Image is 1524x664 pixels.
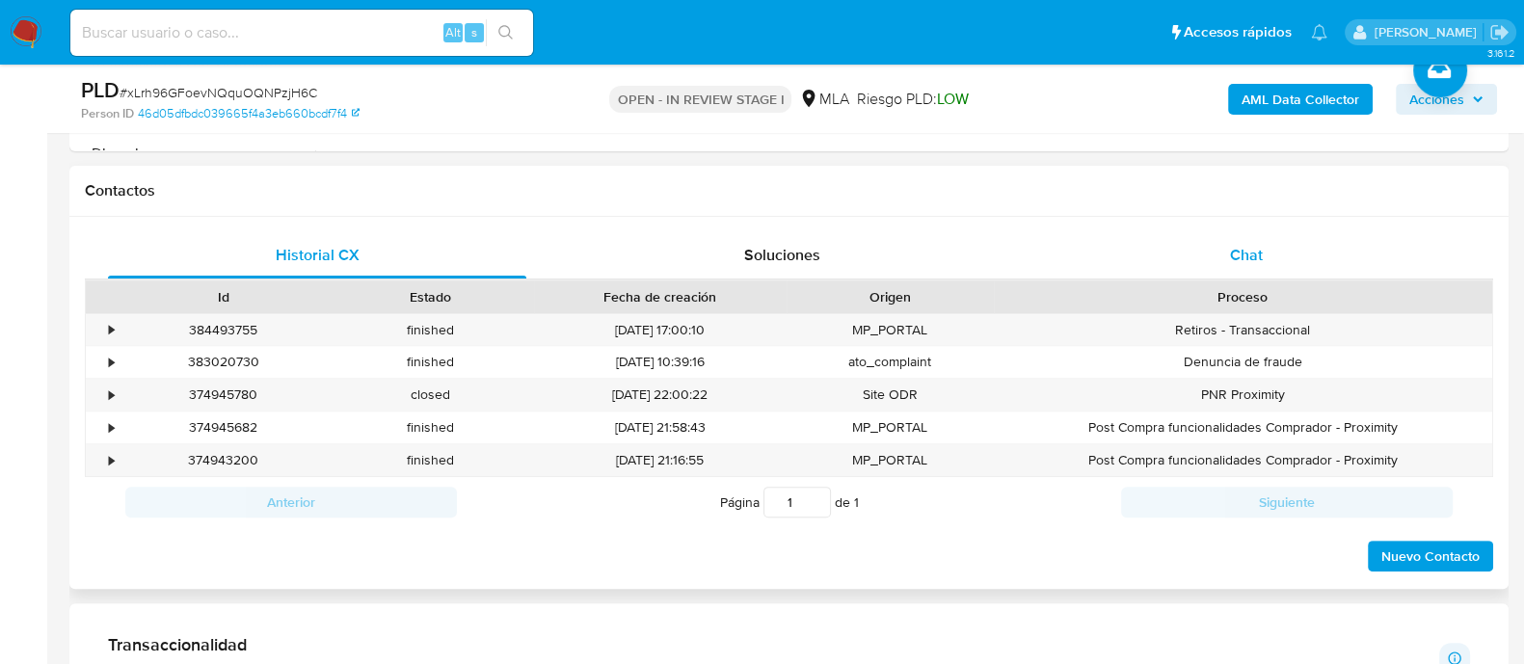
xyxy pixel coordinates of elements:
[340,287,521,306] div: Estado
[1007,287,1479,306] div: Proceso
[109,353,114,371] div: •
[327,412,534,443] div: finished
[85,181,1493,200] h1: Contactos
[1486,45,1514,61] span: 3.161.2
[548,287,773,306] div: Fecha de creación
[138,105,360,122] a: 46d05dfbdc039665f4a3eb660bcdf7f4
[799,89,848,110] div: MLA
[471,23,477,41] span: s
[534,444,787,476] div: [DATE] 21:16:55
[720,487,859,518] span: Página de
[1230,244,1263,266] span: Chat
[70,20,533,45] input: Buscar usuario o caso...
[327,379,534,411] div: closed
[787,412,994,443] div: MP_PORTAL
[994,412,1492,443] div: Post Compra funcionalidades Comprador - Proximity
[276,244,360,266] span: Historial CX
[120,83,317,102] span: # xLrh96GFoevNQquOQNPzjH6C
[120,412,327,443] div: 374945682
[1228,84,1373,115] button: AML Data Collector
[1409,84,1464,115] span: Acciones
[936,88,968,110] span: LOW
[800,287,980,306] div: Origen
[994,444,1492,476] div: Post Compra funcionalidades Comprador - Proximity
[1374,23,1483,41] p: roxana.vasquez@mercadolibre.com
[854,492,859,512] span: 1
[534,379,787,411] div: [DATE] 22:00:22
[1381,543,1480,570] span: Nuevo Contacto
[787,314,994,346] div: MP_PORTAL
[534,346,787,378] div: [DATE] 10:39:16
[1311,24,1327,40] a: Notificaciones
[125,487,457,518] button: Anterior
[609,86,791,113] p: OPEN - IN REVIEW STAGE I
[534,314,787,346] div: [DATE] 17:00:10
[1368,541,1493,571] button: Nuevo Contacto
[994,346,1492,378] div: Denuncia de fraude
[327,444,534,476] div: finished
[81,74,120,105] b: PLD
[787,444,994,476] div: MP_PORTAL
[327,314,534,346] div: finished
[856,89,968,110] span: Riesgo PLD:
[486,19,525,46] button: search-icon
[994,314,1492,346] div: Retiros - Transaccional
[1121,487,1453,518] button: Siguiente
[1242,84,1359,115] b: AML Data Collector
[81,105,134,122] b: Person ID
[787,346,994,378] div: ato_complaint
[109,321,114,339] div: •
[787,379,994,411] div: Site ODR
[120,444,327,476] div: 374943200
[744,244,820,266] span: Soluciones
[133,287,313,306] div: Id
[120,314,327,346] div: 384493755
[109,385,114,404] div: •
[1184,22,1292,42] span: Accesos rápidos
[109,451,114,469] div: •
[120,379,327,411] div: 374945780
[120,346,327,378] div: 383020730
[327,346,534,378] div: finished
[1489,22,1510,42] a: Salir
[534,412,787,443] div: [DATE] 21:58:43
[1396,84,1497,115] button: Acciones
[994,379,1492,411] div: PNR Proximity
[445,23,461,41] span: Alt
[109,418,114,437] div: •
